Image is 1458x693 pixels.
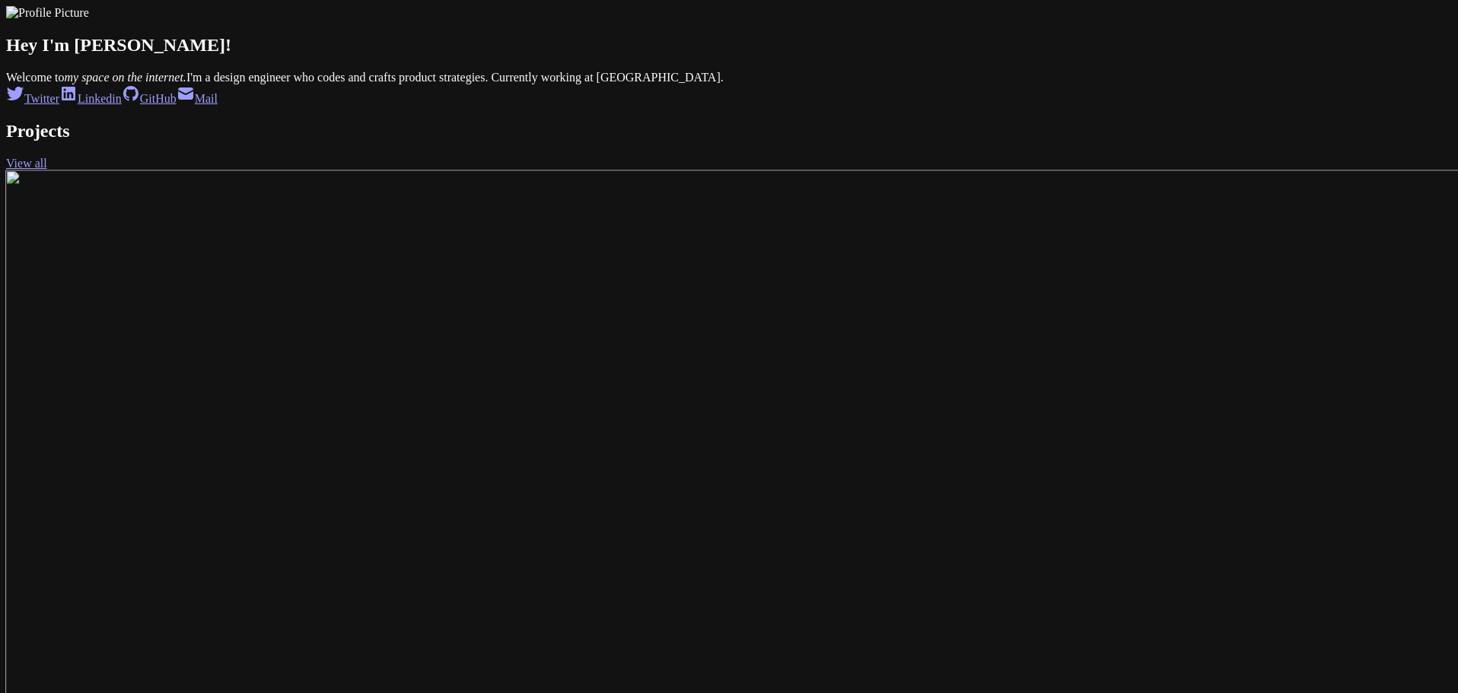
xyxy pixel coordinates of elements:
[59,92,122,105] a: Linkedin
[6,35,1452,56] h1: Hey I'm [PERSON_NAME]!
[6,121,1452,141] h2: Projects
[6,157,47,170] a: View all
[6,71,724,84] span: Welcome to I'm a design engineer who codes and crafts product strategies. Currently working at [G...
[6,6,89,20] img: Profile Picture
[177,92,218,105] a: Mail
[6,92,59,105] a: Twitter
[122,92,177,105] a: GitHub
[64,71,186,84] em: my space on the internet.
